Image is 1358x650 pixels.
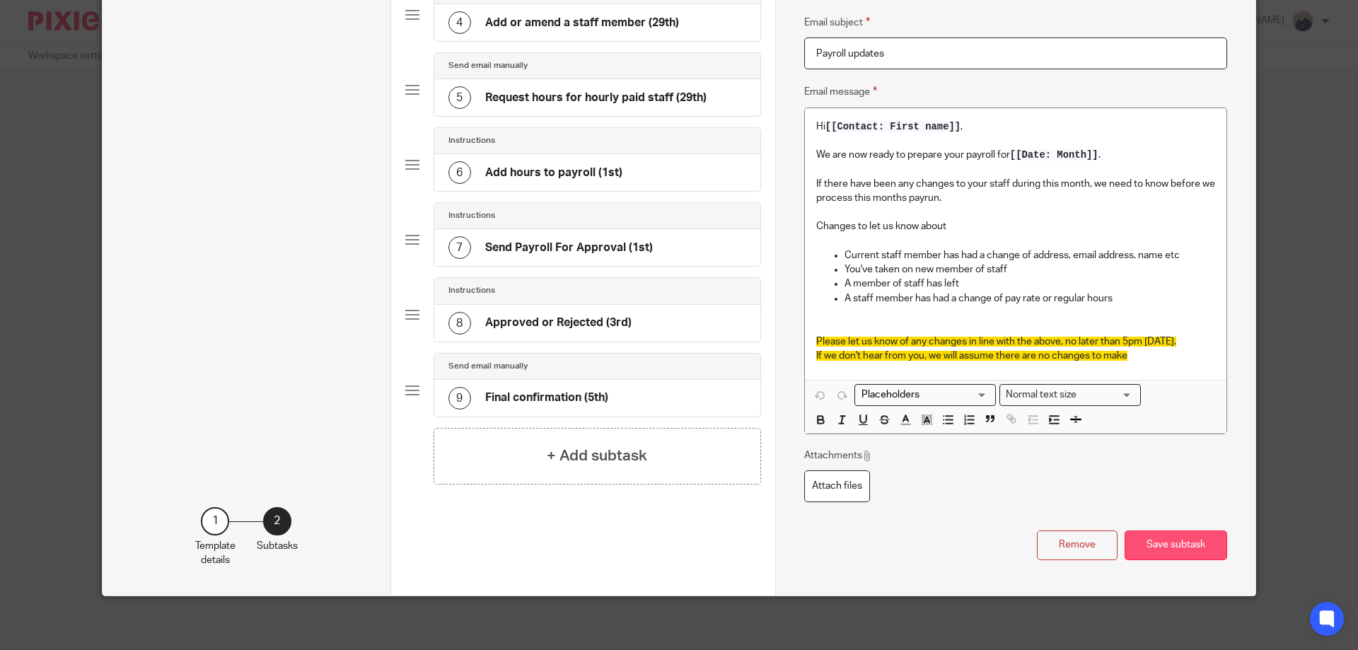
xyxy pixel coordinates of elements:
div: 4 [448,11,471,34]
h4: Send email manually [448,60,528,71]
input: Subject [804,37,1227,69]
div: Placeholders [854,384,996,406]
p: A staff member has had a change of pay rate or regular hours [845,291,1215,306]
label: Attach files [804,470,870,502]
p: Changes to let us know about [816,219,1215,233]
h4: + Add subtask [547,445,647,467]
h4: Final confirmation (5th) [485,390,608,405]
h4: Instructions [448,135,495,146]
button: Remove [1037,530,1118,561]
span: Normal text size [1003,388,1080,402]
div: 7 [448,236,471,259]
h4: Add hours to payroll (1st) [485,166,622,180]
p: You've taken on new member of staff [845,262,1215,277]
p: Template details [195,539,236,568]
button: Save subtask [1125,530,1227,561]
span: Please let us know of any changes in line with the above, no later than 5pm [DATE]. [816,337,1176,347]
div: Text styles [999,384,1141,406]
h4: Send email manually [448,361,528,372]
input: Search for option [857,388,987,402]
p: Current staff member has had a change of address, email address, name etc [845,248,1215,262]
div: 8 [448,312,471,335]
p: If there have been any changes to your staff during this month, we need to know before we process... [816,177,1215,206]
h4: Approved or Rejected (3rd) [485,315,632,330]
p: Subtasks [257,539,298,553]
p: Attachments [804,448,873,463]
p: A member of staff has left [845,277,1215,291]
div: 2 [263,507,291,535]
div: 5 [448,86,471,109]
span: If we don't hear from you, we will assume there are no changes to make [816,351,1127,361]
div: 6 [448,161,471,184]
h4: Send Payroll For Approval (1st) [485,240,653,255]
span: [[Date: Month]] [1010,149,1098,161]
span: [[Contact: First name]] [825,121,961,132]
div: Search for option [854,384,996,406]
h4: Instructions [448,210,495,221]
p: We are now ready to prepare your payroll for . [816,148,1215,162]
h4: Request hours for hourly paid staff (29th) [485,91,707,105]
h4: Instructions [448,285,495,296]
label: Email message [804,83,877,100]
label: Email subject [804,14,870,30]
div: Search for option [999,384,1141,406]
input: Search for option [1081,388,1132,402]
div: 1 [201,507,229,535]
h4: Add or amend a staff member (29th) [485,16,679,30]
div: 9 [448,387,471,410]
p: Hi , [816,120,1215,134]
